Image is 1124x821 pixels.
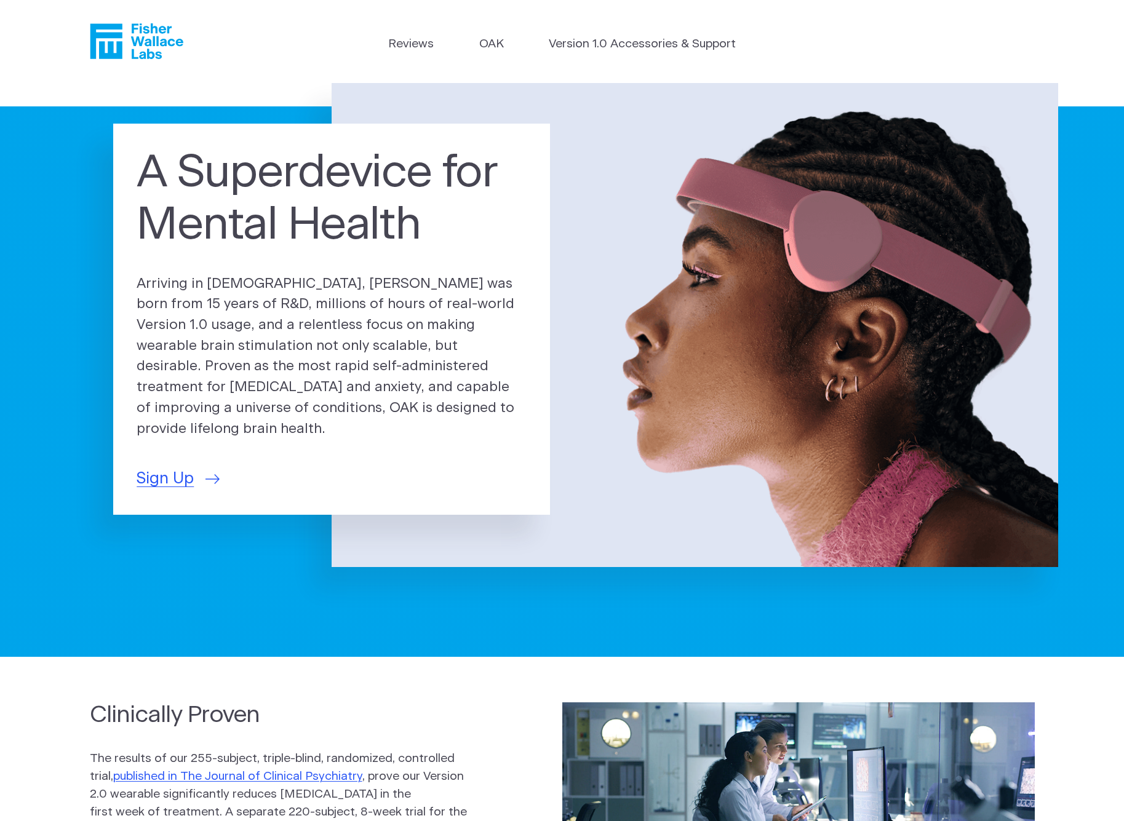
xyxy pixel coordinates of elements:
[90,23,183,59] a: Fisher Wallace
[137,467,220,491] a: Sign Up
[90,699,468,731] h2: Clinically Proven
[479,36,504,54] a: OAK
[388,36,434,54] a: Reviews
[137,274,527,440] p: Arriving in [DEMOGRAPHIC_DATA], [PERSON_NAME] was born from 15 years of R&D, millions of hours of...
[137,467,194,491] span: Sign Up
[549,36,736,54] a: Version 1.0 Accessories & Support
[113,771,362,782] a: published in The Journal of Clinical Psychiatry
[137,147,527,252] h1: A Superdevice for Mental Health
